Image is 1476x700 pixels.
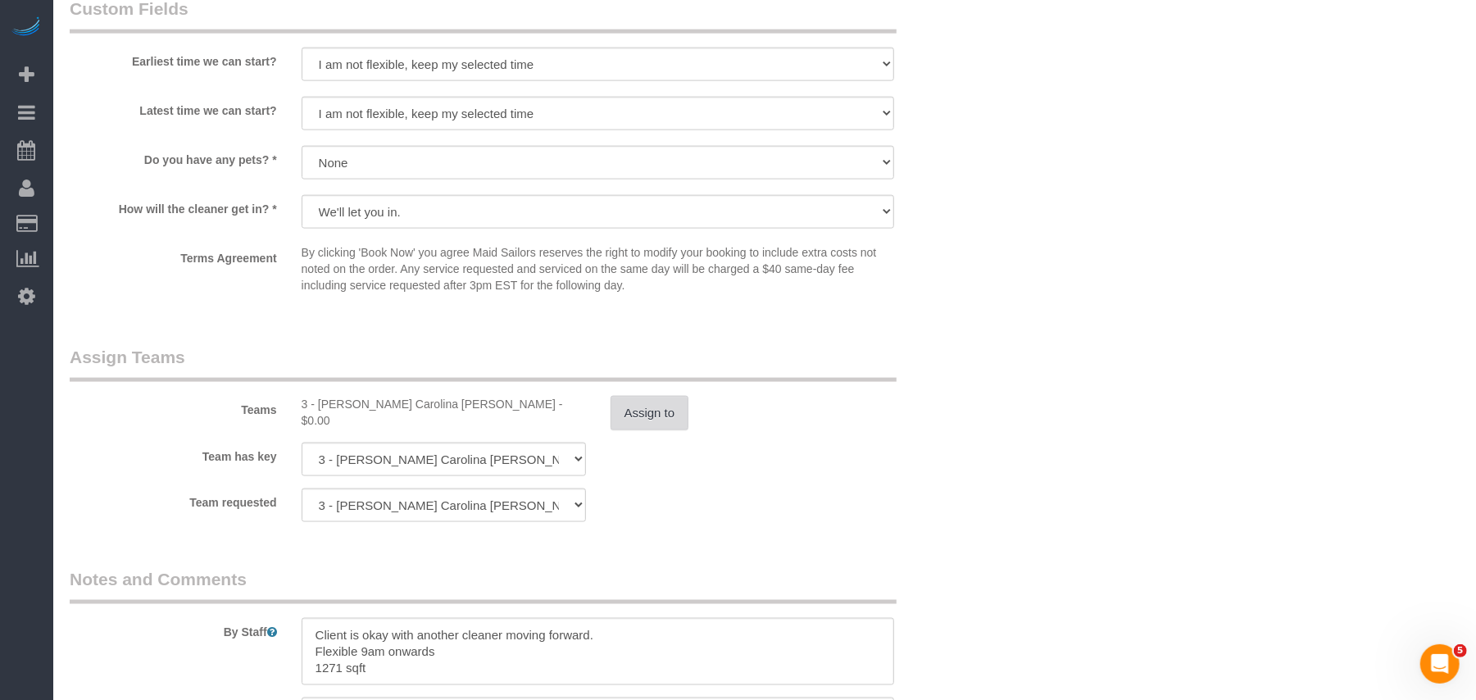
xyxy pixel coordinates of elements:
label: Earliest time we can start? [57,48,289,70]
div: 0 hours x $17.00/hour [302,396,586,429]
span: 5 [1454,644,1467,657]
img: Automaid Logo [10,16,43,39]
legend: Notes and Comments [70,567,897,604]
label: How will the cleaner get in? * [57,195,289,217]
label: Terms Agreement [57,244,289,266]
label: By Staff [57,618,289,640]
label: Teams [57,396,289,418]
label: Latest time we can start? [57,97,289,119]
p: By clicking 'Book Now' you agree Maid Sailors reserves the right to modify your booking to includ... [302,244,895,293]
iframe: Intercom live chat [1420,644,1460,684]
label: Team requested [57,489,289,511]
legend: Assign Teams [70,345,897,382]
label: Do you have any pets? * [57,146,289,168]
label: Team has key [57,443,289,465]
button: Assign to [611,396,689,430]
